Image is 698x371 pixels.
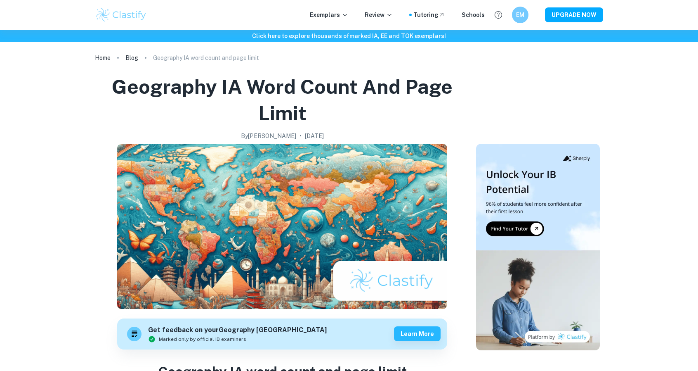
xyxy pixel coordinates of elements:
img: Thumbnail [476,144,600,350]
p: Exemplars [310,10,348,19]
h6: Click here to explore thousands of marked IA, EE and TOK exemplars ! [2,31,696,40]
h1: Geography IA word count and page limit [98,74,466,126]
h6: Get feedback on your Geography [GEOGRAPHIC_DATA] [148,325,327,335]
span: Marked only by official IB examiners [159,335,246,343]
h2: [DATE] [305,131,324,140]
button: Help and Feedback [491,8,505,22]
a: Blog [125,52,138,64]
a: Home [95,52,111,64]
button: Learn more [394,326,441,341]
a: Schools [462,10,485,19]
p: Review [365,10,393,19]
h6: EM [516,10,525,19]
p: Geography IA word count and page limit [153,53,259,62]
h2: By [PERSON_NAME] [241,131,296,140]
p: • [299,131,302,140]
img: Geography IA word count and page limit cover image [117,144,447,309]
a: Tutoring [413,10,445,19]
button: UPGRADE NOW [545,7,603,22]
button: EM [512,7,528,23]
img: Clastify logo [95,7,147,23]
a: Get feedback on yourGeography [GEOGRAPHIC_DATA]Marked only by official IB examinersLearn more [117,319,447,350]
